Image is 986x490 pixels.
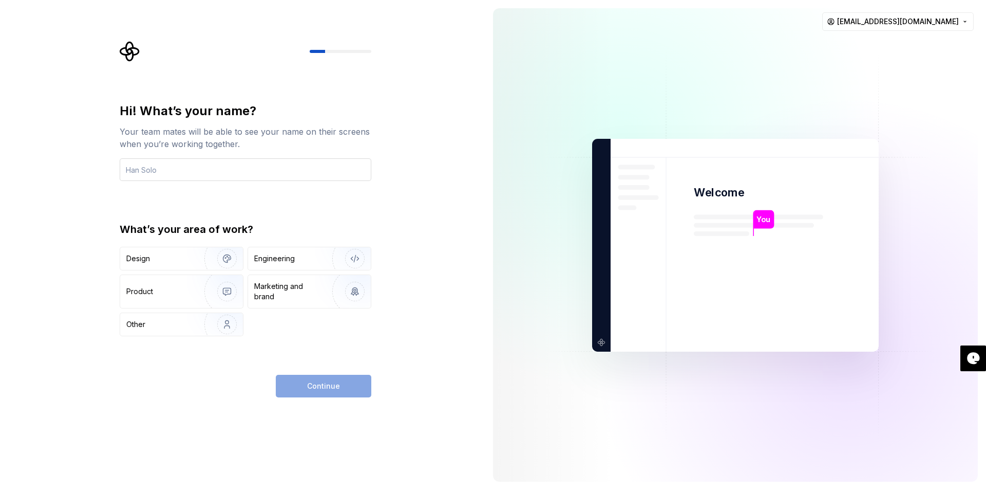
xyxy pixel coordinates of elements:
[126,253,150,264] div: Design
[756,213,770,225] p: You
[120,125,371,150] div: Your team mates will be able to see your name on their screens when you’re working together.
[120,222,371,237] div: What’s your area of work?
[254,253,295,264] div: Engineering
[822,12,974,31] button: [EMAIL_ADDRESS][DOMAIN_NAME]
[120,103,371,119] div: Hi! What’s your name?
[126,319,145,330] div: Other
[120,41,140,62] svg: Supernova Logo
[254,281,324,302] div: Marketing and brand
[126,286,153,297] div: Product
[120,158,371,181] input: Han Solo
[837,16,959,27] span: [EMAIL_ADDRESS][DOMAIN_NAME]
[694,185,744,200] p: Welcome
